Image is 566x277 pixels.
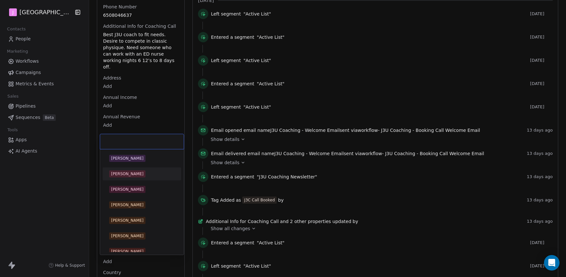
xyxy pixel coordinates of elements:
[111,249,144,254] div: [PERSON_NAME]
[103,152,181,258] div: Suggestions
[111,155,144,161] div: [PERSON_NAME]
[111,233,144,239] div: [PERSON_NAME]
[111,171,144,177] div: [PERSON_NAME]
[111,186,144,192] div: [PERSON_NAME]
[111,218,144,223] div: [PERSON_NAME]
[111,202,144,208] div: [PERSON_NAME]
